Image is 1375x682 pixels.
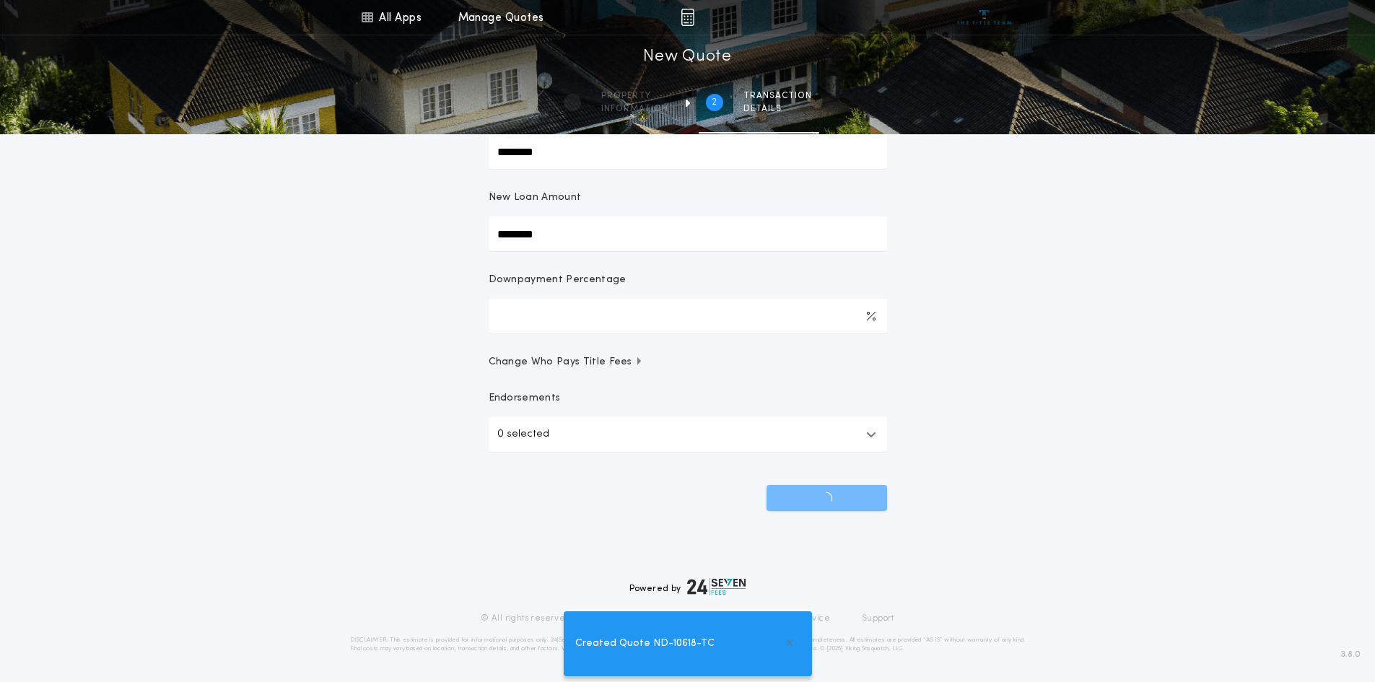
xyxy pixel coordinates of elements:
span: details [743,103,812,115]
h2: 2 [712,97,717,108]
span: Created Quote ND-10618-TC [575,636,715,652]
img: vs-icon [957,10,1011,25]
p: New Loan Amount [489,191,582,205]
img: logo [687,578,746,595]
p: 0 selected [497,426,549,443]
input: New Loan Amount [489,217,887,251]
span: Transaction [743,90,812,102]
div: Powered by [629,578,746,595]
span: information [601,103,668,115]
button: Change Who Pays Title Fees [489,355,887,370]
p: Endorsements [489,391,887,406]
input: Sale Price [489,134,887,169]
span: Change Who Pays Title Fees [489,355,644,370]
p: Downpayment Percentage [489,273,627,287]
button: 0 selected [489,417,887,452]
input: Downpayment Percentage [489,299,887,333]
span: Property [601,90,668,102]
img: img [681,9,694,26]
h1: New Quote [643,45,731,69]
